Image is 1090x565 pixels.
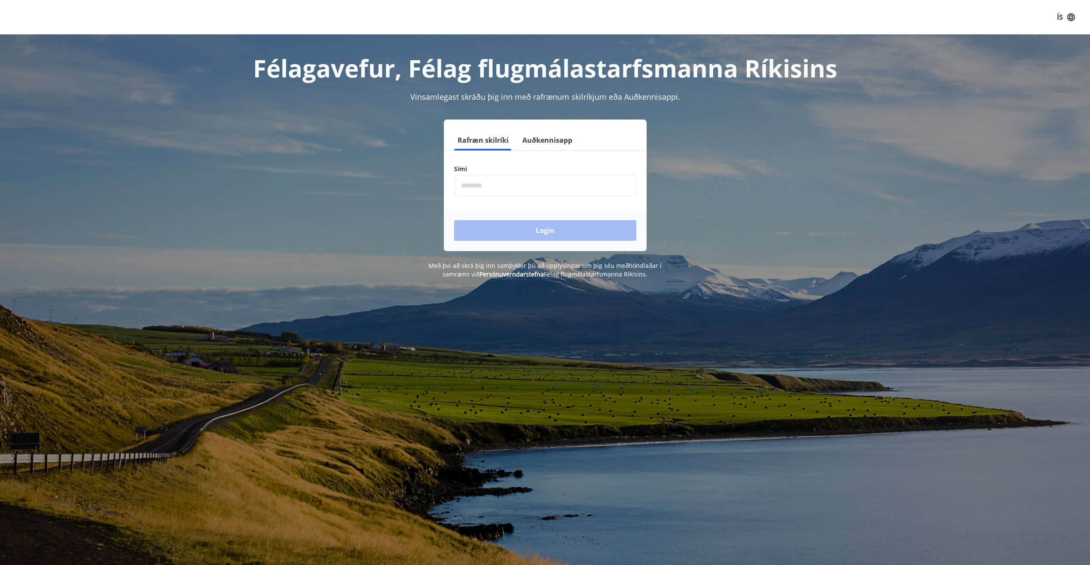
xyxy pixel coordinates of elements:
button: Rafræn skilríki [454,130,512,150]
h1: Félagavefur, Félag flugmálastarfsmanna Ríkisins [246,52,844,84]
a: Persónuverndarstefna [479,270,544,278]
span: Vinsamlegast skráðu þig inn með rafrænum skilríkjum eða Auðkennisappi. [410,92,680,102]
button: ÍS [1052,9,1080,25]
span: Með því að skrá þig inn samþykkir þú að upplýsingar um þig séu meðhöndlaðar í samræmi við Félag f... [428,261,662,278]
label: Sími [454,165,636,173]
button: Auðkennisapp [519,130,576,150]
